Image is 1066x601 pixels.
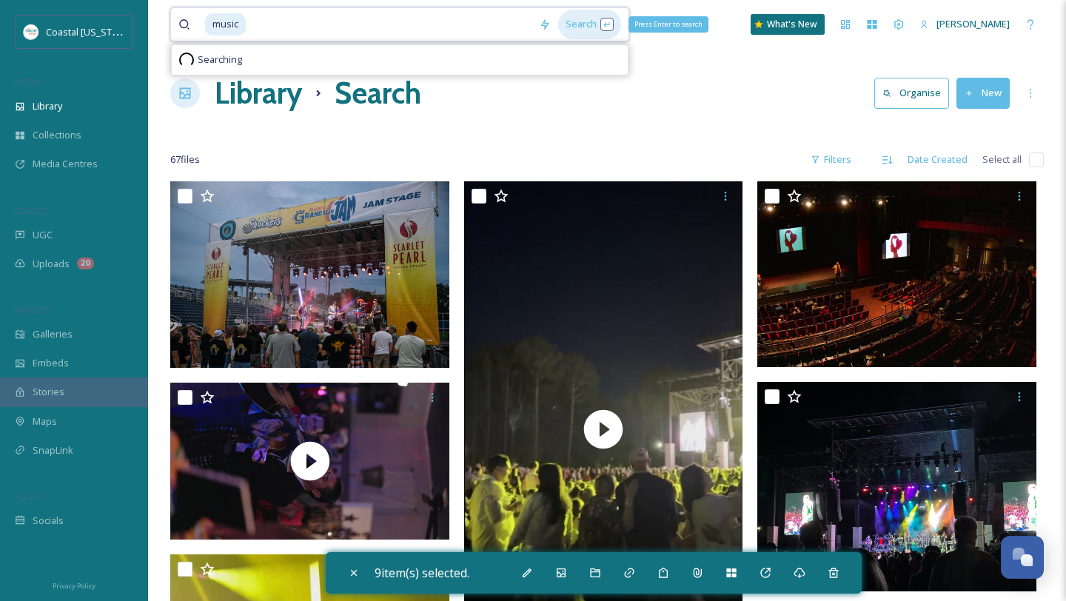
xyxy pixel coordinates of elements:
[15,491,44,502] span: SOCIALS
[215,71,302,115] a: Library
[33,257,70,271] span: Uploads
[198,53,242,67] span: Searching
[33,99,62,113] span: Library
[53,576,95,594] a: Privacy Policy
[170,152,200,167] span: 67 file s
[33,414,57,429] span: Maps
[33,443,73,457] span: SnapLink
[15,76,41,87] span: MEDIA
[982,152,1022,167] span: Select all
[77,258,94,269] div: 20
[936,17,1010,30] span: [PERSON_NAME]
[803,145,859,174] div: Filters
[46,24,131,38] span: Coastal [US_STATE]
[1001,536,1044,579] button: Open Chat
[33,514,64,528] span: Socials
[757,181,1036,368] img: StudioAMeetings2_IPCasino_Biloxi_2020.jpg
[53,581,95,591] span: Privacy Policy
[900,145,975,174] div: Date Created
[205,13,246,35] span: music
[170,383,449,540] img: thumbnail
[956,78,1010,108] button: New
[33,327,73,341] span: Galleries
[751,14,825,35] a: What's New
[33,157,98,171] span: Media Centres
[33,356,69,370] span: Embeds
[335,71,421,115] h1: Search
[375,565,469,581] span: 9 item(s) selected.
[15,304,49,315] span: WIDGETS
[558,10,621,38] div: Search
[33,385,64,399] span: Stories
[757,382,1036,591] img: TheSound_KC_2024-05.jpg
[33,228,53,242] span: UGC
[24,24,38,39] img: download%20%281%29.jpeg
[170,181,449,368] img: Grand Slam Jam-70.jpg
[874,78,949,108] button: Organise
[33,128,81,142] span: Collections
[628,16,708,33] div: Press Enter to search
[912,10,1017,38] a: [PERSON_NAME]
[15,205,47,216] span: COLLECT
